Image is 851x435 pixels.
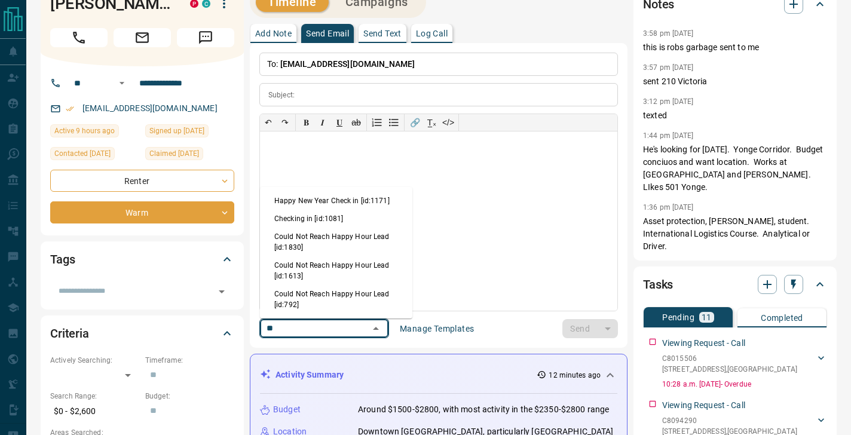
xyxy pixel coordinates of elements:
[385,114,402,131] button: Bullet list
[643,63,694,72] p: 3:57 pm [DATE]
[50,170,234,192] div: Renter
[259,53,618,76] p: To:
[149,125,204,137] span: Signed up [DATE]
[260,364,617,386] div: Activity Summary12 minutes ago
[50,319,234,348] div: Criteria
[369,114,385,131] button: Numbered list
[702,313,712,321] p: 11
[643,109,827,122] p: texted
[50,391,139,402] p: Search Range:
[662,415,797,426] p: C8094290
[643,75,827,88] p: sent 210 Victoria
[562,319,618,338] div: split button
[114,28,171,47] span: Email
[643,215,827,253] p: Asset protection, [PERSON_NAME], student. International Logistics Course. Analytical or Driver.
[363,29,402,38] p: Send Text
[662,364,797,375] p: [STREET_ADDRESS] , [GEOGRAPHIC_DATA]
[662,399,745,412] p: Viewing Request - Call
[643,131,694,140] p: 1:44 pm [DATE]
[149,148,199,160] span: Claimed [DATE]
[145,124,234,141] div: Wed Feb 21 2024
[643,143,827,194] p: He's looking for [DATE]. Yonge Corridor. Budget conciuos and want location. Works at [GEOGRAPHIC_...
[275,369,344,381] p: Activity Summary
[643,97,694,106] p: 3:12 pm [DATE]
[662,379,827,390] p: 10:28 a.m. [DATE] - Overdue
[662,351,827,377] div: C8015506[STREET_ADDRESS],[GEOGRAPHIC_DATA]
[268,90,295,100] p: Subject:
[145,355,234,366] p: Timeframe:
[213,283,230,300] button: Open
[643,29,694,38] p: 3:58 pm [DATE]
[348,114,365,131] button: ab
[643,270,827,299] div: Tasks
[440,114,457,131] button: </>
[50,324,89,343] h2: Criteria
[260,210,412,228] li: Checking in [id:1081]
[280,59,415,69] span: [EMAIL_ADDRESS][DOMAIN_NAME]
[50,124,139,141] div: Tue Aug 19 2025
[336,118,342,127] span: 𝐔
[50,355,139,366] p: Actively Searching:
[145,391,234,402] p: Budget:
[277,114,293,131] button: ↷
[643,41,827,54] p: this is robs garbage sent to me
[643,203,694,212] p: 1:36 pm [DATE]
[82,103,218,113] a: [EMAIL_ADDRESS][DOMAIN_NAME]
[177,28,234,47] span: Message
[393,319,481,338] button: Manage Templates
[66,105,74,113] svg: Email Verified
[260,114,277,131] button: ↶
[115,76,129,90] button: Open
[662,313,694,321] p: Pending
[273,403,301,416] p: Budget
[331,114,348,131] button: 𝐔
[54,125,115,137] span: Active 9 hours ago
[260,192,412,210] li: Happy New Year Check in [id:1171]
[761,314,803,322] p: Completed
[314,114,331,131] button: 𝑰
[416,29,448,38] p: Log Call
[50,245,234,274] div: Tags
[50,147,139,164] div: Wed Aug 13 2025
[50,201,234,223] div: Warm
[423,114,440,131] button: T̲ₓ
[54,148,111,160] span: Contacted [DATE]
[351,118,361,127] s: ab
[643,275,673,294] h2: Tasks
[368,320,384,337] button: Close
[50,28,108,47] span: Call
[145,147,234,164] div: Mon Feb 26 2024
[662,353,797,364] p: C8015506
[50,402,139,421] p: $0 - $2,600
[406,114,423,131] button: 🔗
[358,403,609,416] p: Around $1500-$2800, with most activity in the $2350-$2800 range
[260,285,412,314] li: Could Not Reach Happy Hour Lead [id:792]
[662,337,745,350] p: Viewing Request - Call
[306,29,349,38] p: Send Email
[50,250,75,269] h2: Tags
[260,228,412,256] li: Could Not Reach Happy Hour Lead [id:1830]
[298,114,314,131] button: 𝐁
[255,29,292,38] p: Add Note
[260,256,412,285] li: Could Not Reach Happy Hour Lead [id:1613]
[549,370,601,381] p: 12 minutes ago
